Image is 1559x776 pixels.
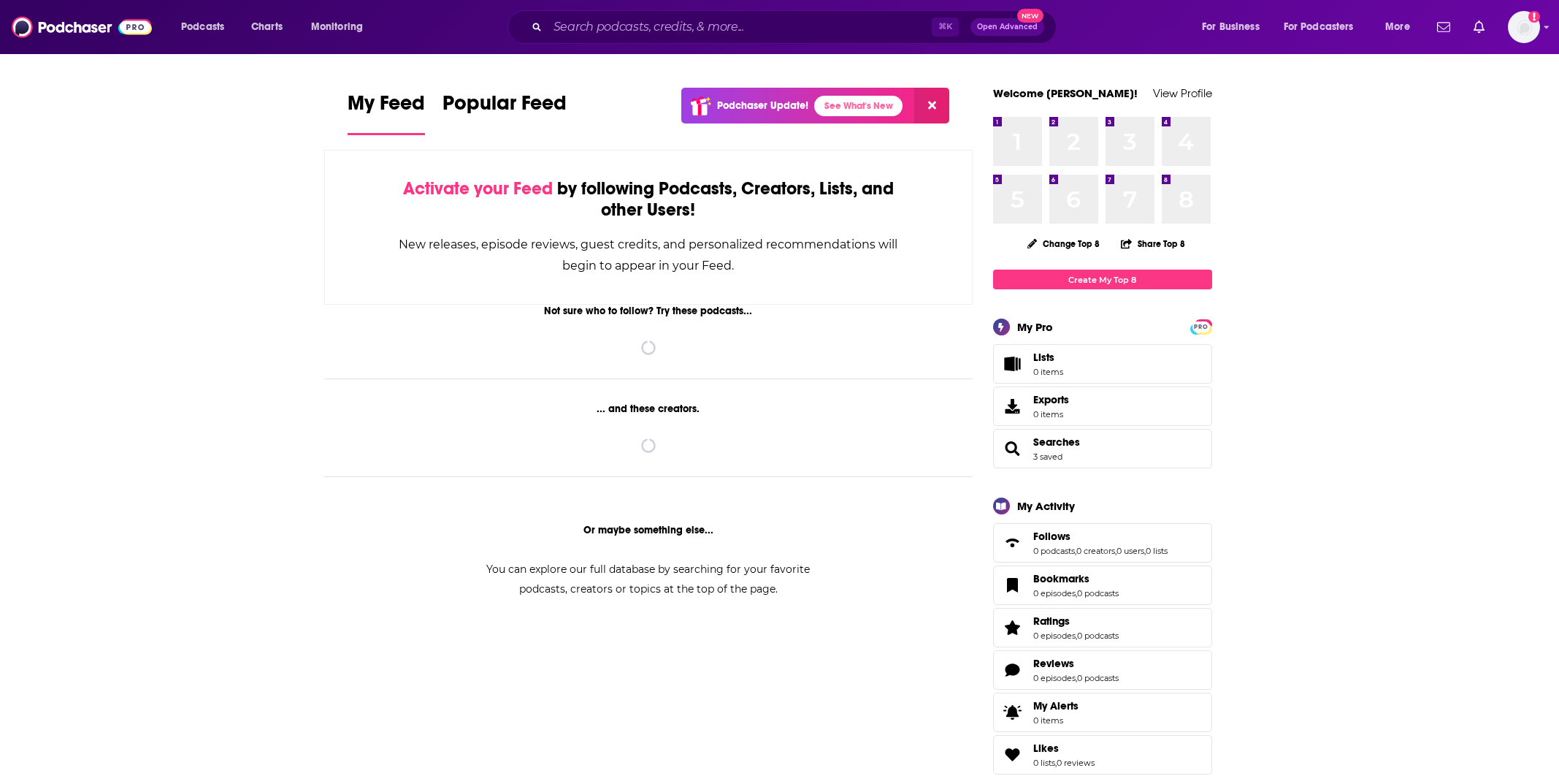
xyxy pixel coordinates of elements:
a: 0 reviews [1057,758,1095,768]
a: 0 lists [1033,758,1055,768]
a: 0 episodes [1033,673,1076,683]
span: My Feed [348,91,425,124]
span: Podcasts [181,17,224,37]
a: 0 podcasts [1077,673,1119,683]
span: Monitoring [311,17,363,37]
div: New releases, episode reviews, guest credits, and personalized recommendations will begin to appe... [398,234,900,276]
a: Lists [993,344,1212,384]
a: Ratings [998,617,1027,638]
a: 0 lists [1146,546,1168,556]
span: 0 items [1033,715,1079,726]
span: ⌘ K [932,18,959,37]
a: Bookmarks [998,575,1027,596]
span: Popular Feed [443,91,567,124]
span: For Podcasters [1284,17,1354,37]
span: My Alerts [1033,699,1079,712]
div: by following Podcasts, Creators, Lists, and other Users! [398,178,900,221]
span: Lists [998,354,1027,374]
a: 0 episodes [1033,631,1076,641]
a: Ratings [1033,615,1119,628]
a: Reviews [1033,657,1119,670]
span: Charts [251,17,283,37]
button: Open AdvancedNew [970,18,1044,36]
span: , [1144,546,1146,556]
span: Exports [998,396,1027,416]
a: 0 users [1116,546,1144,556]
div: You can explore our full database by searching for your favorite podcasts, creators or topics at ... [469,560,828,599]
button: open menu [1192,15,1278,39]
span: Ratings [1033,615,1070,628]
a: Follows [998,533,1027,553]
span: Activate your Feed [403,178,553,199]
span: My Alerts [998,702,1027,723]
span: Reviews [993,650,1212,690]
span: , [1076,588,1077,598]
a: My Feed [348,91,425,135]
a: Charts [242,15,291,39]
a: Likes [998,745,1027,765]
span: More [1385,17,1410,37]
span: 0 items [1033,367,1063,377]
span: Exports [1033,393,1069,406]
span: Ratings [993,608,1212,647]
span: Likes [1033,742,1059,755]
a: 0 podcasts [1077,631,1119,641]
a: Welcome [PERSON_NAME]! [993,86,1138,100]
a: My Alerts [993,693,1212,732]
a: 0 podcasts [1033,546,1075,556]
a: Create My Top 8 [993,270,1212,289]
a: Popular Feed [443,91,567,135]
a: Exports [993,387,1212,426]
span: Follows [993,523,1212,563]
input: Search podcasts, credits, & more... [548,15,932,39]
img: User Profile [1508,11,1540,43]
button: open menu [1274,15,1375,39]
a: See What's New [814,96,903,116]
a: Searches [1033,435,1080,449]
div: Or maybe something else... [324,524,973,536]
button: Change Top 8 [1019,235,1109,253]
span: Follows [1033,530,1070,543]
a: Show notifications dropdown [1431,15,1456,39]
span: , [1076,673,1077,683]
a: Show notifications dropdown [1468,15,1490,39]
span: Bookmarks [1033,572,1089,585]
img: Podchaser - Follow, Share and Rate Podcasts [12,13,152,41]
button: open menu [1375,15,1428,39]
a: Searches [998,438,1027,459]
span: New [1017,9,1043,23]
p: Podchaser Update! [717,99,808,112]
button: open menu [301,15,382,39]
span: Open Advanced [977,23,1038,31]
a: Bookmarks [1033,572,1119,585]
span: , [1055,758,1057,768]
span: Logged in as mdaniels [1508,11,1540,43]
a: 0 episodes [1033,588,1076,598]
a: PRO [1192,321,1210,332]
a: 3 saved [1033,452,1062,462]
span: , [1075,546,1076,556]
span: Lists [1033,351,1054,364]
div: My Activity [1017,499,1075,513]
a: Follows [1033,530,1168,543]
span: 0 items [1033,409,1069,419]
a: View Profile [1153,86,1212,100]
div: Search podcasts, credits, & more... [521,10,1070,44]
span: Lists [1033,351,1063,364]
button: open menu [171,15,243,39]
a: 0 creators [1076,546,1115,556]
span: Bookmarks [993,566,1212,605]
div: Not sure who to follow? Try these podcasts... [324,305,973,317]
span: Likes [993,735,1212,775]
span: Reviews [1033,657,1074,670]
span: Searches [993,429,1212,468]
div: ... and these creators. [324,403,973,415]
div: My Pro [1017,320,1053,334]
a: Likes [1033,742,1095,755]
button: Share Top 8 [1120,229,1186,258]
a: 0 podcasts [1077,588,1119,598]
